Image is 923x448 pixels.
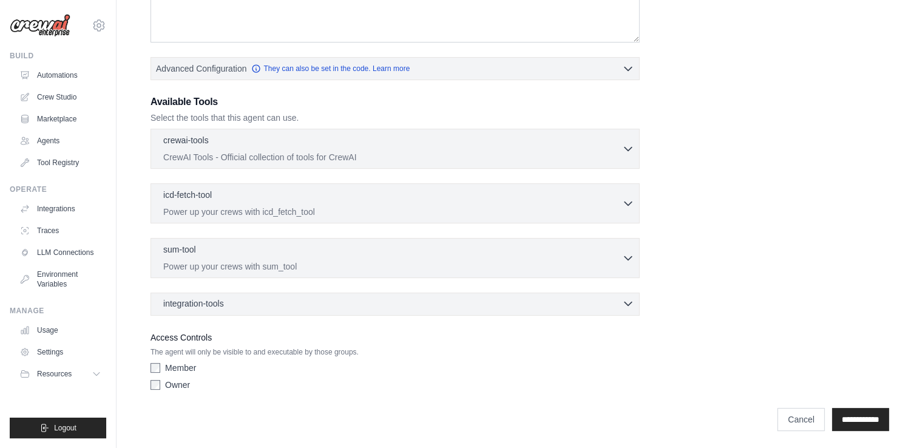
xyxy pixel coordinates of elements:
a: Agents [15,131,106,151]
a: Traces [15,221,106,240]
a: Settings [15,342,106,362]
div: Manage [10,306,106,316]
a: Integrations [15,199,106,219]
p: sum-tool [163,243,196,256]
button: integration-tools [156,297,634,310]
button: crewai-tools CrewAI Tools - Official collection of tools for CrewAI [156,134,634,163]
span: Advanced Configuration [156,63,246,75]
button: Advanced Configuration They can also be set in the code. Learn more [151,58,639,80]
label: Owner [165,379,190,391]
h3: Available Tools [150,95,640,109]
a: Crew Studio [15,87,106,107]
a: Marketplace [15,109,106,129]
p: The agent will only be visible to and executable by those groups. [150,347,640,357]
label: Access Controls [150,330,640,345]
p: Select the tools that this agent can use. [150,112,640,124]
a: Cancel [777,408,825,431]
div: Operate [10,185,106,194]
span: Logout [54,423,76,433]
button: Logout [10,418,106,438]
img: Logo [10,14,70,37]
div: Build [10,51,106,61]
span: integration-tools [163,297,224,310]
button: sum-tool Power up your crews with sum_tool [156,243,634,273]
a: They can also be set in the code. Learn more [251,64,410,73]
span: Resources [37,369,72,379]
button: Resources [15,364,106,384]
p: crewai-tools [163,134,209,146]
p: icd-fetch-tool [163,189,212,201]
label: Member [165,362,196,374]
p: Power up your crews with sum_tool [163,260,622,273]
button: icd-fetch-tool Power up your crews with icd_fetch_tool [156,189,634,218]
a: Environment Variables [15,265,106,294]
a: LLM Connections [15,243,106,262]
p: CrewAI Tools - Official collection of tools for CrewAI [163,151,622,163]
p: Power up your crews with icd_fetch_tool [163,206,622,218]
a: Tool Registry [15,153,106,172]
a: Automations [15,66,106,85]
a: Usage [15,321,106,340]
